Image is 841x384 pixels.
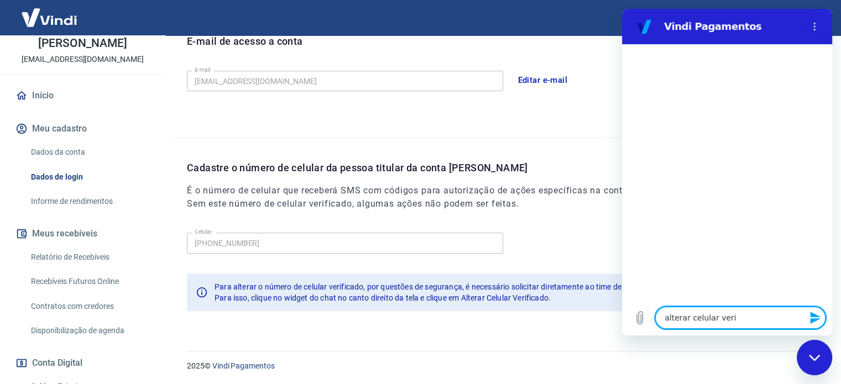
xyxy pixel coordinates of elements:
label: E-mail [195,66,210,74]
button: Editar e-mail [512,69,574,92]
p: [PERSON_NAME] [38,38,127,49]
a: Dados de login [27,166,152,188]
iframe: Janela de mensagens [622,9,832,335]
a: Dados da conta [27,141,152,164]
iframe: Botão para abrir a janela de mensagens, conversa em andamento [797,340,832,375]
span: Para alterar o número de celular verificado, por questões de segurança, é necessário solicitar di... [215,282,670,291]
h6: É o número de celular que receberá SMS com códigos para autorização de ações específicas na conta... [187,184,828,211]
p: 2025 © [187,360,814,372]
a: Início [13,83,152,108]
button: Sair [788,8,828,28]
a: Contratos com credores [27,295,152,318]
a: Recebíveis Futuros Online [27,270,152,293]
p: Cadastre o número de celular da pessoa titular da conta [PERSON_NAME] [187,160,828,175]
a: Disponibilização de agenda [27,319,152,342]
p: E-mail de acesso a conta [187,34,303,49]
label: Celular [195,228,212,236]
button: Conta Digital [13,351,152,375]
button: Meu cadastro [13,117,152,141]
p: [EMAIL_ADDRESS][DOMAIN_NAME] [22,54,144,65]
span: Para isso, clique no widget do chat no canto direito da tela e clique em Alterar Celular Verificado. [215,293,551,302]
a: Vindi Pagamentos [212,361,275,370]
img: Vindi [13,1,85,34]
a: Relatório de Recebíveis [27,246,152,269]
a: Informe de rendimentos [27,190,152,213]
button: Meus recebíveis [13,222,152,246]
